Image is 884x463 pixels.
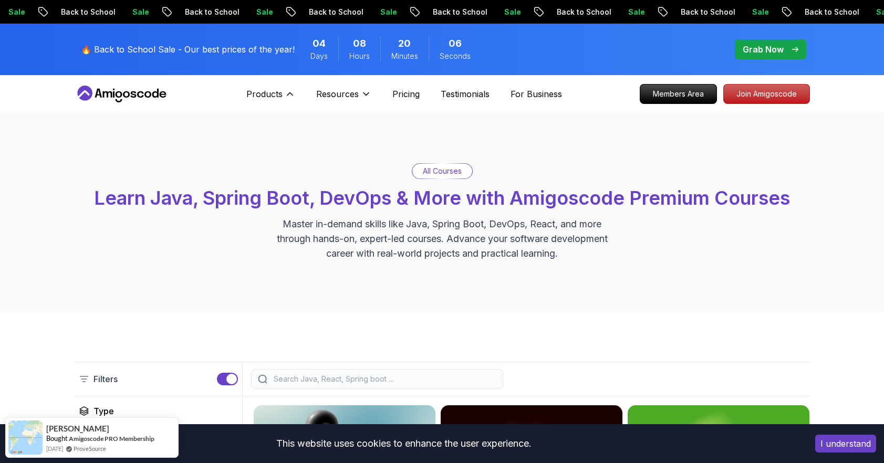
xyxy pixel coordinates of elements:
[74,444,106,453] a: ProveSource
[246,88,295,109] button: Products
[46,434,68,443] span: Bought
[442,7,514,17] p: Back to School
[743,43,784,56] p: Grab Now
[18,7,51,17] p: Sale
[815,435,876,453] button: Accept cookies
[511,88,562,100] a: For Business
[440,51,471,61] span: Seconds
[690,7,762,17] p: Back to School
[194,7,266,17] p: Back to School
[313,36,326,51] span: 4 Days
[81,43,295,56] p: 🔥 Back to School Sale - Our best prices of the year!
[69,435,154,443] a: Amigoscode PRO Membership
[449,36,462,51] span: 6 Seconds
[353,36,366,51] span: 8 Hours
[392,88,420,100] a: Pricing
[316,88,371,109] button: Resources
[246,88,283,100] p: Products
[398,36,411,51] span: 20 Minutes
[93,373,118,385] p: Filters
[318,7,390,17] p: Back to School
[640,85,716,103] p: Members Area
[93,405,114,417] h2: Type
[8,420,43,455] img: provesource social proof notification image
[266,7,299,17] p: Sale
[762,7,795,17] p: Sale
[46,444,63,453] span: [DATE]
[272,374,496,384] input: Search Java, React, Spring boot ...
[390,7,423,17] p: Sale
[142,7,175,17] p: Sale
[724,85,809,103] p: Join Amigoscode
[8,432,799,455] div: This website uses cookies to enhance the user experience.
[310,51,328,61] span: Days
[316,88,359,100] p: Resources
[566,7,638,17] p: Back to School
[640,84,717,104] a: Members Area
[441,88,490,100] a: Testimonials
[723,84,810,104] a: Join Amigoscode
[349,51,370,61] span: Hours
[638,7,671,17] p: Sale
[391,51,418,61] span: Minutes
[46,424,109,433] span: [PERSON_NAME]
[514,7,547,17] p: Sale
[70,7,142,17] p: Back to School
